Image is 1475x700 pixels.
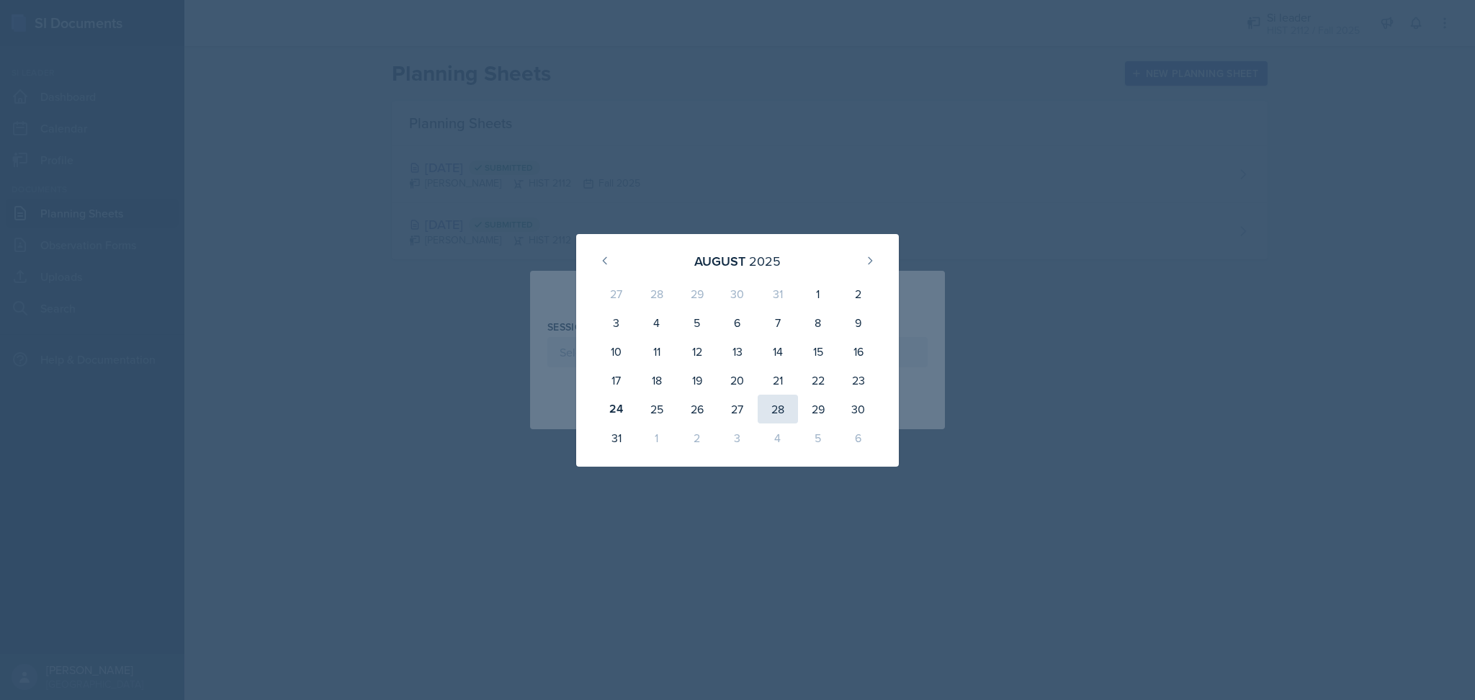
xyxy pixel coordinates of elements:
div: August [694,251,745,271]
div: 7 [758,308,798,337]
div: 2 [838,279,879,308]
div: 6 [717,308,758,337]
div: 22 [798,366,838,395]
div: 29 [798,395,838,423]
div: 15 [798,337,838,366]
div: 10 [596,337,637,366]
div: 3 [596,308,637,337]
div: 19 [677,366,717,395]
div: 3 [717,423,758,452]
div: 13 [717,337,758,366]
div: 27 [717,395,758,423]
div: 20 [717,366,758,395]
div: 1 [637,423,677,452]
div: 12 [677,337,717,366]
div: 1 [798,279,838,308]
div: 30 [717,279,758,308]
div: 24 [596,395,637,423]
div: 28 [637,279,677,308]
div: 16 [838,337,879,366]
div: 9 [838,308,879,337]
div: 31 [758,279,798,308]
div: 5 [677,308,717,337]
div: 17 [596,366,637,395]
div: 26 [677,395,717,423]
div: 11 [637,337,677,366]
div: 8 [798,308,838,337]
div: 5 [798,423,838,452]
div: 23 [838,366,879,395]
div: 25 [637,395,677,423]
div: 21 [758,366,798,395]
div: 14 [758,337,798,366]
div: 27 [596,279,637,308]
div: 2025 [749,251,781,271]
div: 31 [596,423,637,452]
div: 29 [677,279,717,308]
div: 6 [838,423,879,452]
div: 4 [637,308,677,337]
div: 28 [758,395,798,423]
div: 2 [677,423,717,452]
div: 4 [758,423,798,452]
div: 30 [838,395,879,423]
div: 18 [637,366,677,395]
